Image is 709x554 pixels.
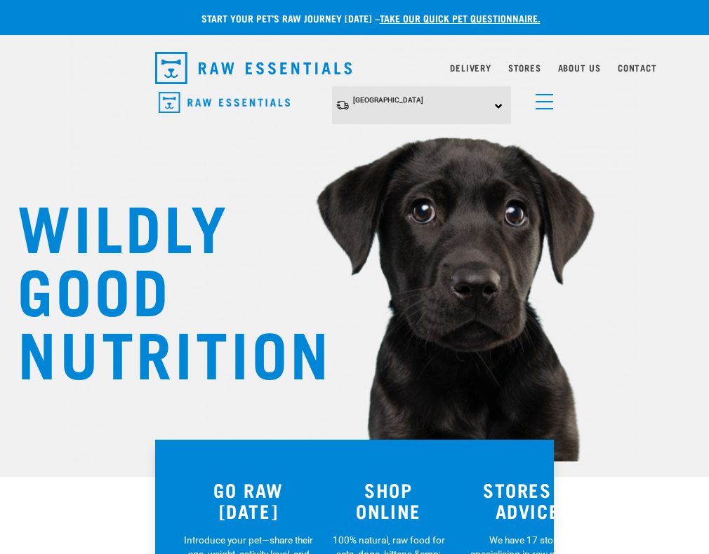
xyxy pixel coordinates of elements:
h3: SHOP ONLINE [331,479,446,522]
img: Raw Essentials Logo [159,92,290,114]
a: About Us [558,65,601,70]
h3: GO RAW [DATE] [183,479,314,522]
h3: STORES & ADVICE [463,479,592,522]
a: Contact [618,65,657,70]
img: van-moving.png [336,100,350,111]
a: menu [529,86,554,111]
a: Stores [508,65,541,70]
a: take our quick pet questionnaire. [380,15,541,20]
nav: dropdown navigation [144,46,565,90]
a: Delivery [450,65,491,70]
span: [GEOGRAPHIC_DATA] [353,96,423,104]
img: Raw Essentials Logo [155,52,352,84]
h1: WILDLY GOOD NUTRITION [18,193,298,382]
